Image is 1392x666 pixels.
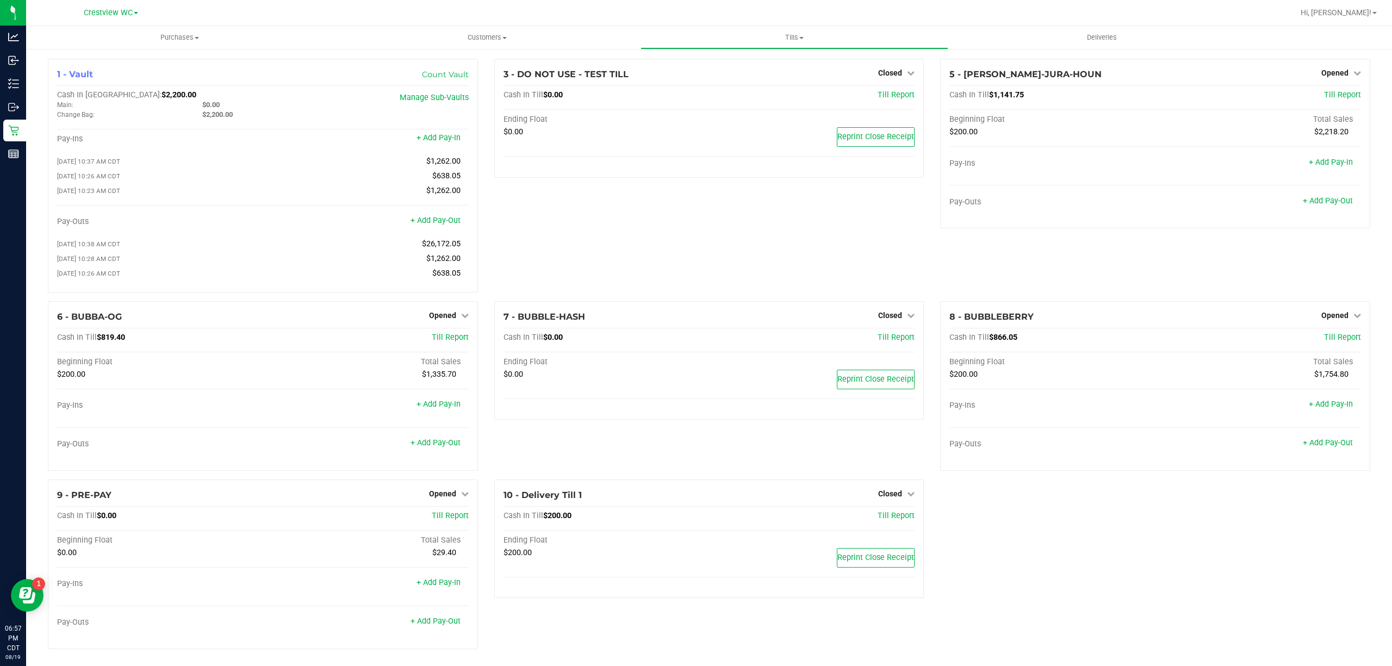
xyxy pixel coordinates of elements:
[504,357,709,367] div: Ending Float
[837,132,914,141] span: Reprint Close Receipt
[8,55,19,66] inline-svg: Inbound
[641,26,948,49] a: Tills
[57,536,263,545] div: Beginning Float
[57,490,111,500] span: 9 - PRE-PAY
[878,333,915,342] a: Till Report
[504,69,629,79] span: 3 - DO NOT USE - TEST TILL
[543,511,571,520] span: $200.00
[57,333,97,342] span: Cash In Till
[1324,333,1361,342] span: Till Report
[57,511,97,520] span: Cash In Till
[1072,33,1132,42] span: Deliveries
[878,69,902,77] span: Closed
[1155,357,1361,367] div: Total Sales
[878,511,915,520] a: Till Report
[949,90,989,99] span: Cash In Till
[57,90,161,99] span: Cash In [GEOGRAPHIC_DATA]:
[949,127,978,136] span: $200.00
[878,489,902,498] span: Closed
[504,90,543,99] span: Cash In Till
[417,400,461,409] a: + Add Pay-In
[202,101,220,109] span: $0.00
[948,26,1256,49] a: Deliveries
[432,511,469,520] span: Till Report
[97,333,125,342] span: $819.40
[57,312,122,322] span: 6 - BUBBA-OG
[57,134,263,144] div: Pay-Ins
[949,159,1155,169] div: Pay-Ins
[161,90,196,99] span: $2,200.00
[426,254,461,263] span: $1,262.00
[949,357,1155,367] div: Beginning Float
[8,32,19,42] inline-svg: Analytics
[57,158,120,165] span: [DATE] 10:37 AM CDT
[1314,127,1348,136] span: $2,218.20
[57,357,263,367] div: Beginning Float
[422,70,469,79] a: Count Vault
[837,553,914,562] span: Reprint Close Receipt
[5,624,21,653] p: 06:57 PM CDT
[504,490,582,500] span: 10 - Delivery Till 1
[57,439,263,449] div: Pay-Outs
[8,148,19,159] inline-svg: Reports
[1303,196,1353,206] a: + Add Pay-Out
[57,579,263,589] div: Pay-Ins
[84,8,133,17] span: Crestview WC
[1301,8,1371,17] span: Hi, [PERSON_NAME]!
[57,370,85,379] span: $200.00
[837,370,915,389] button: Reprint Close Receipt
[57,618,263,627] div: Pay-Outs
[334,33,640,42] span: Customers
[263,536,468,545] div: Total Sales
[57,270,120,277] span: [DATE] 10:26 AM CDT
[878,311,902,320] span: Closed
[989,333,1017,342] span: $866.05
[26,26,333,49] a: Purchases
[1314,370,1348,379] span: $1,754.80
[400,93,469,102] a: Manage Sub-Vaults
[949,370,978,379] span: $200.00
[432,269,461,278] span: $638.05
[97,511,116,520] span: $0.00
[949,115,1155,125] div: Beginning Float
[543,333,563,342] span: $0.00
[504,536,709,545] div: Ending Float
[1324,90,1361,99] span: Till Report
[641,33,947,42] span: Tills
[8,78,19,89] inline-svg: Inventory
[422,370,456,379] span: $1,335.70
[1303,438,1353,447] a: + Add Pay-Out
[429,489,456,498] span: Opened
[411,216,461,225] a: + Add Pay-Out
[432,171,461,180] span: $638.05
[57,401,263,410] div: Pay-Ins
[949,312,1034,322] span: 8 - BUBBLEBERRY
[504,312,585,322] span: 7 - BUBBLE-HASH
[57,111,95,119] span: Change Bag:
[57,101,73,109] span: Main:
[504,511,543,520] span: Cash In Till
[57,69,93,79] span: 1 - Vault
[57,217,263,227] div: Pay-Outs
[504,333,543,342] span: Cash In Till
[202,110,233,119] span: $2,200.00
[837,127,915,147] button: Reprint Close Receipt
[411,617,461,626] a: + Add Pay-Out
[1155,115,1361,125] div: Total Sales
[426,157,461,166] span: $1,262.00
[426,186,461,195] span: $1,262.00
[5,653,21,661] p: 08/19
[949,333,989,342] span: Cash In Till
[432,333,469,342] a: Till Report
[878,90,915,99] a: Till Report
[1321,69,1348,77] span: Opened
[504,127,523,136] span: $0.00
[32,577,45,590] iframe: Resource center unread badge
[57,187,120,195] span: [DATE] 10:23 AM CDT
[949,439,1155,449] div: Pay-Outs
[57,255,120,263] span: [DATE] 10:28 AM CDT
